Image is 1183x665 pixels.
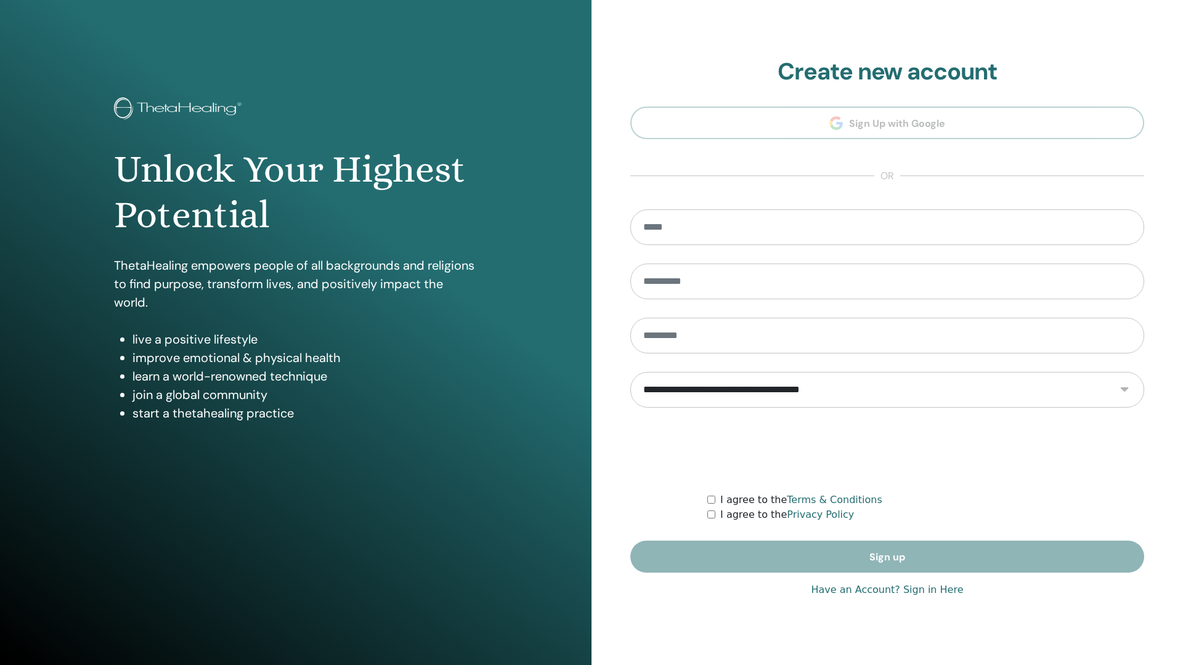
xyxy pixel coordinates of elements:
li: join a global community [132,385,478,404]
label: I agree to the [720,493,882,507]
a: Terms & Conditions [787,494,882,506]
a: Have an Account? Sign in Here [811,582,963,597]
h1: Unlock Your Highest Potential [114,147,478,238]
h2: Create new account [630,58,1144,86]
li: live a positive lifestyle [132,330,478,349]
p: ThetaHealing empowers people of all backgrounds and religions to find purpose, transform lives, a... [114,256,478,312]
iframe: reCAPTCHA [794,426,981,474]
a: Privacy Policy [787,509,854,520]
label: I agree to the [720,507,854,522]
li: start a thetahealing practice [132,404,478,422]
li: learn a world-renowned technique [132,367,478,385]
li: improve emotional & physical health [132,349,478,367]
span: or [874,169,900,183]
